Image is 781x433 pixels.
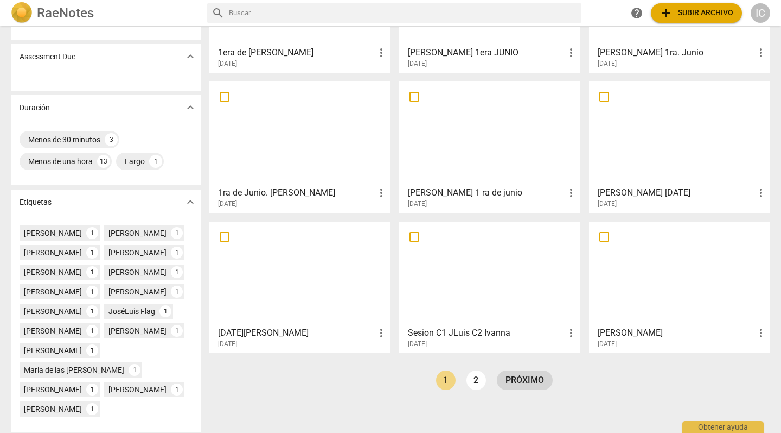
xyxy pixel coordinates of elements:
div: 1 [171,266,183,278]
div: Largo [125,156,145,167]
div: 1 [86,403,98,415]
span: more_vert [565,327,578,340]
div: 1 [86,384,98,396]
a: [PERSON_NAME][DATE] [593,225,766,348]
span: [DATE] [598,340,617,349]
span: [DATE] [218,59,237,68]
div: 13 [97,155,110,168]
div: [PERSON_NAME] [24,306,82,317]
h3: Sesion C1 JLuis C2 Ivanna [408,327,565,340]
div: [PERSON_NAME] [24,384,82,395]
h3: Graciela Soraide 1 ra de junio [408,186,565,199]
div: 1 [86,325,98,337]
span: more_vert [375,186,388,199]
div: [PERSON_NAME] [24,267,82,278]
button: Subir [651,3,742,23]
p: Assessment Due [20,51,75,62]
button: Mostrar más [182,48,199,65]
div: [PERSON_NAME] [108,384,167,395]
span: [DATE] [218,199,237,209]
div: 1 [86,247,98,259]
h3: 1º de Junio- Lourdes Pereyra [218,327,375,340]
p: Etiquetas [20,197,52,208]
div: Menos de 30 minutos [28,134,100,145]
span: more_vert [375,46,388,59]
div: 1 [86,305,98,317]
div: [PERSON_NAME] [108,247,167,258]
span: more_vert [754,46,767,59]
a: Page 1 is your current page [436,371,456,390]
span: [DATE] [598,199,617,209]
button: IC [751,3,770,23]
div: 1 [171,227,183,239]
a: Sesion C1 JLuis C2 Ivanna[DATE] [403,225,577,348]
span: expand_more [184,101,197,114]
div: [PERSON_NAME] [24,228,82,239]
span: more_vert [754,327,767,340]
a: LogoRaeNotes [11,2,199,24]
h3: Cintia Alvado [598,327,754,340]
div: [PERSON_NAME] [24,345,82,356]
h3: Cynthia Castaneda 1ra. Junio [598,46,754,59]
span: expand_more [184,50,197,63]
a: 1ra de Junio. [PERSON_NAME][DATE] [213,85,387,208]
a: próximo [497,371,553,390]
span: add [660,7,673,20]
a: [PERSON_NAME] 1 ra de junio[DATE] [403,85,577,208]
h3: Franco Cabrino 1era JUNIO [408,46,565,59]
div: 1 [86,344,98,356]
a: [PERSON_NAME] [DATE][DATE] [593,85,766,208]
input: Buscar [229,4,577,22]
h3: Sofi Pinasco 1 Junio [598,186,754,199]
div: 1 [149,155,162,168]
span: more_vert [375,327,388,340]
div: 1 [171,384,183,396]
div: Menos de una hora [28,156,93,167]
h3: 1era de Junio Isa Olid [218,46,375,59]
div: [PERSON_NAME] [24,404,82,415]
div: 1 [86,266,98,278]
span: more_vert [754,186,767,199]
span: [DATE] [218,340,237,349]
div: Maria de las [PERSON_NAME] [24,365,124,375]
span: expand_more [184,196,197,209]
div: JoséLuis Flag [108,306,155,317]
button: Mostrar más [182,99,199,116]
div: 3 [105,133,118,146]
div: [PERSON_NAME] [24,325,82,336]
a: [DATE][PERSON_NAME][DATE] [213,225,387,348]
span: [DATE] [408,59,427,68]
img: Logo [11,2,33,24]
span: [DATE] [408,340,427,349]
div: [PERSON_NAME] [108,228,167,239]
div: [PERSON_NAME] [24,286,82,297]
div: [PERSON_NAME] [108,325,167,336]
span: [DATE] [598,59,617,68]
div: 1 [171,325,183,337]
span: Subir archivo [660,7,733,20]
div: [PERSON_NAME] [108,286,167,297]
h3: 1ra de Junio. Inés García Montero [218,186,375,199]
div: 1 [129,364,140,376]
span: more_vert [565,46,578,59]
div: [PERSON_NAME] [24,247,82,258]
div: Obtener ayuda [682,421,764,433]
div: 1 [171,247,183,259]
div: 1 [86,286,98,298]
div: [PERSON_NAME] [108,267,167,278]
div: 1 [171,286,183,298]
div: 1 [159,305,171,317]
span: search [212,7,225,20]
p: Duración [20,102,50,114]
a: Page 2 [466,371,486,390]
div: 1 [86,227,98,239]
span: help [630,7,643,20]
a: Obtener ayuda [627,3,646,23]
button: Mostrar más [182,194,199,210]
span: [DATE] [408,199,427,209]
h2: RaeNotes [37,5,94,21]
span: more_vert [565,186,578,199]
